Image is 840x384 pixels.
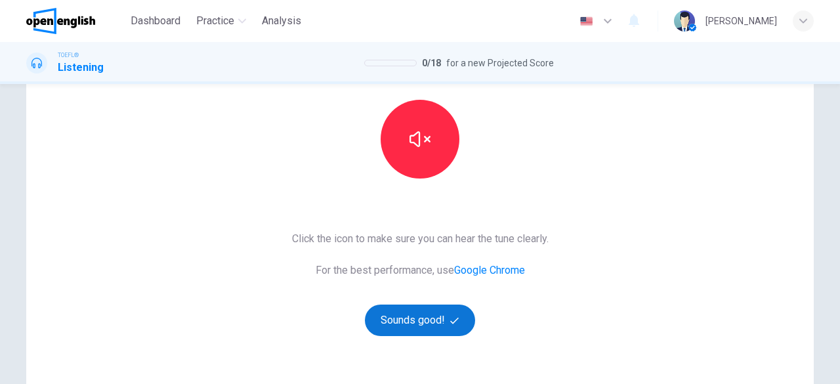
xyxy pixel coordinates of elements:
[365,305,475,336] button: Sounds good!
[26,8,125,34] a: OpenEnglish logo
[292,231,549,247] span: Click the icon to make sure you can hear the tune clearly.
[58,51,79,60] span: TOEFL®
[262,13,301,29] span: Analysis
[191,9,251,33] button: Practice
[257,9,306,33] button: Analysis
[446,55,554,71] span: for a new Projected Score
[196,13,234,29] span: Practice
[26,8,95,34] img: OpenEnglish logo
[454,264,525,276] a: Google Chrome
[292,263,549,278] span: For the best performance, use
[58,60,104,75] h1: Listening
[131,13,180,29] span: Dashboard
[674,11,695,32] img: Profile picture
[125,9,186,33] button: Dashboard
[422,55,441,71] span: 0 / 18
[578,16,595,26] img: en
[705,13,777,29] div: [PERSON_NAME]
